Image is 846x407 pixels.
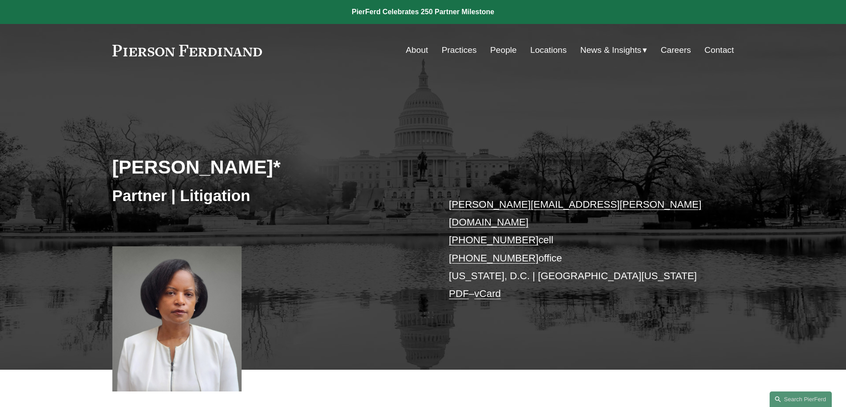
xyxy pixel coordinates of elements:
[449,199,702,228] a: [PERSON_NAME][EMAIL_ADDRESS][PERSON_NAME][DOMAIN_NAME]
[449,234,539,245] a: [PHONE_NUMBER]
[112,186,423,205] h3: Partner | Litigation
[449,196,708,303] p: cell office [US_STATE], D.C. | [GEOGRAPHIC_DATA][US_STATE] –
[441,42,477,59] a: Practices
[770,391,832,407] a: Search this site
[580,43,642,58] span: News & Insights
[112,155,423,178] h2: [PERSON_NAME]*
[474,288,501,299] a: vCard
[490,42,517,59] a: People
[530,42,567,59] a: Locations
[580,42,647,59] a: folder dropdown
[449,253,539,264] a: [PHONE_NUMBER]
[449,288,469,299] a: PDF
[661,42,691,59] a: Careers
[406,42,428,59] a: About
[704,42,734,59] a: Contact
